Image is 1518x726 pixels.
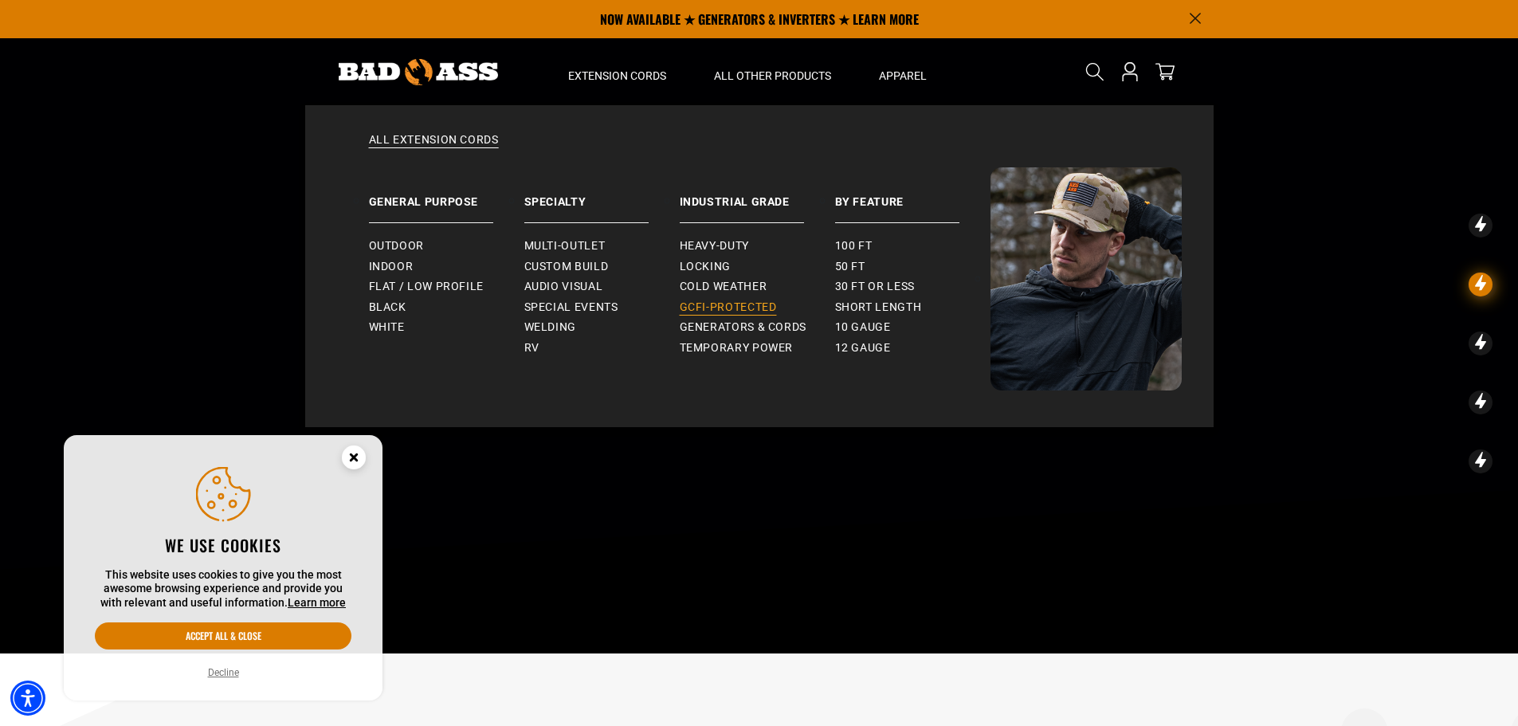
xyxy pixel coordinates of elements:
[835,300,922,315] span: Short Length
[544,38,690,105] summary: Extension Cords
[524,280,603,294] span: Audio Visual
[369,317,524,338] a: White
[369,239,424,253] span: Outdoor
[524,320,576,335] span: Welding
[680,257,835,277] a: Locking
[680,320,807,335] span: Generators & Cords
[524,260,609,274] span: Custom Build
[95,535,351,555] h2: We use cookies
[1152,62,1178,81] a: cart
[680,338,835,359] a: Temporary Power
[690,38,855,105] summary: All Other Products
[95,568,351,610] p: This website uses cookies to give you the most awesome browsing experience and provide you with r...
[680,297,835,318] a: GCFI-Protected
[369,260,414,274] span: Indoor
[680,317,835,338] a: Generators & Cords
[369,257,524,277] a: Indoor
[714,69,831,83] span: All Other Products
[835,338,990,359] a: 12 gauge
[835,260,865,274] span: 50 ft
[337,132,1182,167] a: All Extension Cords
[680,239,749,253] span: Heavy-Duty
[369,280,484,294] span: Flat / Low Profile
[680,260,731,274] span: Locking
[835,236,990,257] a: 100 ft
[288,596,346,609] a: This website uses cookies to give you the most awesome browsing experience and provide you with r...
[10,681,45,716] div: Accessibility Menu
[835,280,915,294] span: 30 ft or less
[680,300,777,315] span: GCFI-Protected
[339,59,498,85] img: Bad Ass Extension Cords
[524,257,680,277] a: Custom Build
[568,69,666,83] span: Extension Cords
[64,435,382,701] aside: Cookie Consent
[680,236,835,257] a: Heavy-Duty
[990,167,1182,390] img: Bad Ass Extension Cords
[203,665,244,681] button: Decline
[835,239,873,253] span: 100 ft
[680,341,794,355] span: Temporary Power
[369,167,524,223] a: General Purpose
[325,435,382,485] button: Close this option
[835,317,990,338] a: 10 gauge
[879,69,927,83] span: Apparel
[369,297,524,318] a: Black
[835,257,990,277] a: 50 ft
[369,236,524,257] a: Outdoor
[524,236,680,257] a: Multi-Outlet
[1117,38,1143,105] a: Open this option
[835,167,990,223] a: By Feature
[835,297,990,318] a: Short Length
[524,317,680,338] a: Welding
[524,338,680,359] a: RV
[369,300,406,315] span: Black
[1082,59,1108,84] summary: Search
[95,622,351,649] button: Accept all & close
[680,277,835,297] a: Cold Weather
[835,341,891,355] span: 12 gauge
[855,38,951,105] summary: Apparel
[835,277,990,297] a: 30 ft or less
[524,277,680,297] a: Audio Visual
[524,239,606,253] span: Multi-Outlet
[524,297,680,318] a: Special Events
[524,167,680,223] a: Specialty
[524,341,539,355] span: RV
[680,167,835,223] a: Industrial Grade
[524,300,618,315] span: Special Events
[680,280,767,294] span: Cold Weather
[835,320,891,335] span: 10 gauge
[369,277,524,297] a: Flat / Low Profile
[369,320,405,335] span: White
